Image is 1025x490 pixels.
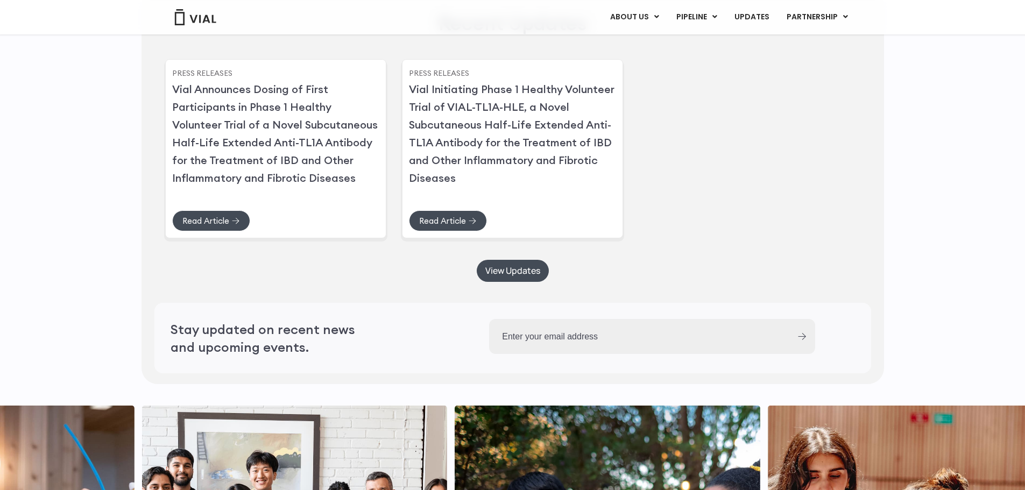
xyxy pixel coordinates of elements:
a: View Updates [477,260,549,282]
a: UPDATES [726,8,777,26]
a: ABOUT USMenu Toggle [602,8,667,26]
span: View Updates [485,267,540,275]
a: Read Article [172,210,250,231]
a: PARTNERSHIPMenu Toggle [778,8,857,26]
a: Read Article [409,210,487,231]
a: PIPELINEMenu Toggle [668,8,725,26]
img: Vial Logo [174,9,217,25]
a: Press Releases [409,68,469,78]
a: Vial Initiating Phase 1 Healthy Volunteer Trial of VIAL-TL1A-HLE, a Novel Subcutaneous Half-Life ... [409,82,614,184]
span: Read Article [182,217,229,225]
span: Read Article [419,217,466,225]
input: Enter your email address [489,319,788,354]
a: Vial Announces Dosing of First Participants in Phase 1 Healthy Volunteer Trial of a Novel Subcuta... [172,82,378,184]
a: Press Releases [172,68,232,78]
h2: Stay updated on recent news and upcoming events. [171,321,380,356]
input: Submit [798,333,806,340]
